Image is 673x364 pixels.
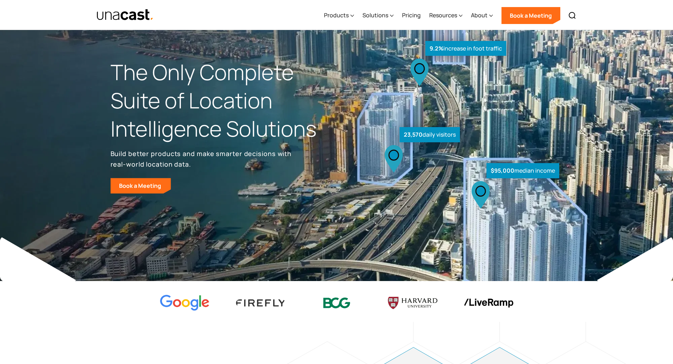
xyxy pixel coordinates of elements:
[464,299,513,308] img: liveramp logo
[400,127,460,142] div: daily visitors
[362,11,388,19] div: Solutions
[111,148,294,169] p: Build better products and make smarter decisions with real-world location data.
[501,7,560,24] a: Book a Meeting
[471,1,493,30] div: About
[425,41,506,56] div: increase in foot traffic
[402,1,421,30] a: Pricing
[568,11,577,20] img: Search icon
[388,294,437,311] img: Harvard U logo
[111,178,171,193] a: Book a Meeting
[312,293,361,313] img: BCG logo
[96,9,154,21] img: Unacast text logo
[324,11,349,19] div: Products
[362,1,394,30] div: Solutions
[430,44,443,52] strong: 9.2%
[491,167,514,174] strong: $95,000
[111,58,337,143] h1: The Only Complete Suite of Location Intelligence Solutions
[236,299,285,306] img: Firefly Advertising logo
[429,11,457,19] div: Resources
[471,11,488,19] div: About
[160,295,209,311] img: Google logo Color
[324,1,354,30] div: Products
[486,163,559,178] div: median income
[404,131,423,138] strong: 23,570
[96,9,154,21] a: home
[429,1,462,30] div: Resources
